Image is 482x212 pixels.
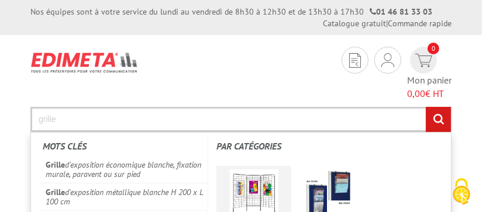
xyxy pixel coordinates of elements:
div: Nos équipes sont à votre service du lundi au vendredi de 8h30 à 12h30 et de 13h30 à 17h30 [30,6,432,18]
a: Commande rapide [388,18,452,29]
a: devis rapide 0 Mon panier 0,00€ HT [407,47,452,100]
label: Par catégories [216,134,442,159]
span: 0 [428,43,439,54]
span: € HT [407,87,452,100]
a: Grilled'exposition économique blanche, fixation murale, paravent ou sur pied [40,156,208,183]
img: devis rapide [415,54,432,67]
strong: 01 46 81 33 03 [370,6,432,17]
img: devis rapide [381,53,394,67]
span: Mots clés [43,140,87,152]
span: 0,00 [407,88,425,99]
img: Cookies (fenêtre modale) [447,177,476,206]
a: Catalogue gratuit [323,18,386,29]
button: Cookies (fenêtre modale) [441,172,482,212]
img: Présentoir, panneau, stand - Edimeta - PLV, affichage, mobilier bureau, entreprise [30,47,139,78]
input: Rechercher un produit ou une référence... [30,107,452,132]
input: rechercher [426,107,451,132]
em: Grille [46,187,65,197]
span: Mon panier [407,74,452,100]
em: Grille [46,159,65,170]
div: | [323,18,452,29]
a: Grilled'exposition métallique blanche H 200 x L 100 cm [40,183,208,210]
img: devis rapide [349,53,361,68]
